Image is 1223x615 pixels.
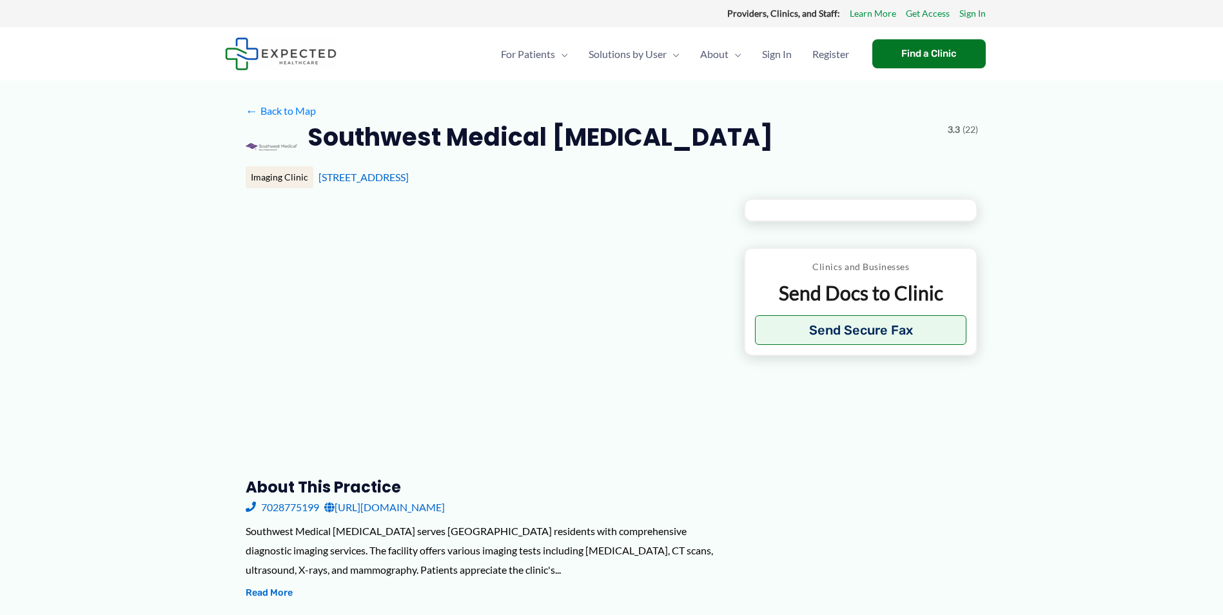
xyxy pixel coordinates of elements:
[872,39,986,68] a: Find a Clinic
[752,32,802,77] a: Sign In
[318,171,409,183] a: [STREET_ADDRESS]
[501,32,555,77] span: For Patients
[246,166,313,188] div: Imaging Clinic
[948,121,960,138] span: 3.3
[491,32,859,77] nav: Primary Site Navigation
[755,315,967,345] button: Send Secure Fax
[589,32,667,77] span: Solutions by User
[246,585,293,601] button: Read More
[246,498,319,517] a: 7028775199
[491,32,578,77] a: For PatientsMenu Toggle
[667,32,680,77] span: Menu Toggle
[246,522,723,579] div: Southwest Medical [MEDICAL_DATA] serves [GEOGRAPHIC_DATA] residents with comprehensive diagnostic...
[308,121,773,153] h2: Southwest Medical [MEDICAL_DATA]
[755,259,967,275] p: Clinics and Businesses
[963,121,978,138] span: (22)
[850,5,896,22] a: Learn More
[727,8,840,19] strong: Providers, Clinics, and Staff:
[812,32,849,77] span: Register
[762,32,792,77] span: Sign In
[690,32,752,77] a: AboutMenu Toggle
[700,32,729,77] span: About
[246,477,723,497] h3: About this practice
[578,32,690,77] a: Solutions by UserMenu Toggle
[324,498,445,517] a: [URL][DOMAIN_NAME]
[555,32,568,77] span: Menu Toggle
[246,101,316,121] a: ←Back to Map
[246,104,258,117] span: ←
[755,280,967,306] p: Send Docs to Clinic
[729,32,741,77] span: Menu Toggle
[906,5,950,22] a: Get Access
[225,37,337,70] img: Expected Healthcare Logo - side, dark font, small
[802,32,859,77] a: Register
[959,5,986,22] a: Sign In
